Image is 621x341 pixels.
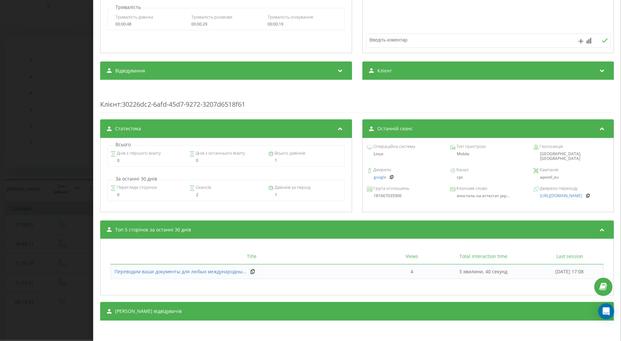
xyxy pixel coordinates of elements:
div: : 30226dc2-6afd-45d7-9272-3207d6518f61 [100,86,614,113]
span: Клієнт [377,68,392,74]
div: 2 [189,193,263,197]
span: Відвідування [115,68,145,74]
a: Переводим ваши документы для любых международны... [114,268,247,275]
span: апостиль на аттестат укр... [457,193,510,199]
p: За останні 30 днів [114,176,159,182]
p: Всього [114,141,132,148]
span: Тип пристрою [456,143,486,150]
p: Тривалість [114,4,142,11]
div: 1 [268,193,341,197]
div: 0 [110,158,184,163]
span: Перегляди сторінок [116,184,157,191]
span: Геопозиція [539,143,563,150]
div: 00:00:19 [268,22,337,27]
span: Тривалість очікування [268,14,313,20]
span: Канал [456,167,469,173]
a: google [373,175,386,180]
span: Останній сеанс [377,125,413,132]
span: Статистика [115,125,141,132]
th: Last session [536,249,604,264]
div: 00:00:29 [191,22,261,27]
span: Всього дзвінків [274,150,305,157]
div: cpc [450,175,526,180]
span: Операційна система [372,143,415,150]
div: 0 [110,193,184,197]
span: Дзвінків за період [274,184,310,191]
td: 3 хвилини, 40 секунд [431,264,536,279]
span: Джерело [372,167,391,173]
span: Днів з першого візиту [116,150,161,157]
span: Кампанія [539,167,558,173]
div: [GEOGRAPHIC_DATA], [GEOGRAPHIC_DATA] [533,152,609,161]
span: Топ 5 сторінок за останні 30 днів [115,227,191,233]
span: Днів з останнього візиту [195,150,245,157]
div: 1 [268,158,341,163]
td: [DATE] 17:08 [536,264,604,279]
span: Клієнт [100,100,120,109]
th: Views [393,249,431,264]
span: Сеансів [195,184,211,191]
div: Linux [367,152,443,156]
span: [PERSON_NAME] відвідувачів [115,308,182,315]
span: Тривалість розмови [191,14,232,20]
div: Open Intercom Messenger [598,303,614,319]
div: 0 [189,158,263,163]
th: Title [110,249,393,264]
td: 4 [393,264,431,279]
span: Джерело переходу [539,185,578,192]
span: Ключове слово [456,185,488,192]
span: Група оголошень [372,185,409,192]
th: Total interaction time [431,249,536,264]
div: apostil_eu [533,175,609,180]
div: Mobile [450,152,526,156]
div: 00:00:48 [115,22,185,27]
span: Тривалість дзвінка [115,14,153,20]
a: [URL][DOMAIN_NAME] [540,194,582,198]
div: 181667035906 [367,194,443,198]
